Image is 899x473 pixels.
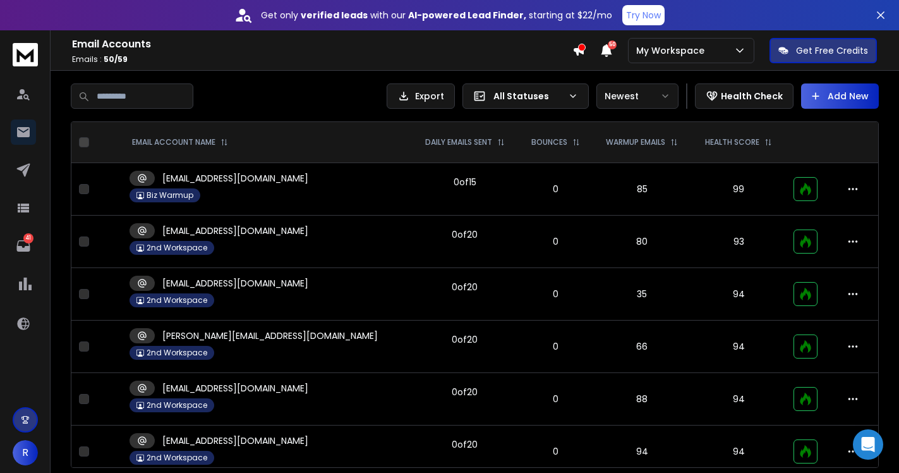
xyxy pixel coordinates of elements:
p: Biz Warmup [147,190,193,200]
img: logo [13,43,38,66]
button: Health Check [695,83,793,109]
div: 0 of 20 [452,438,478,451]
p: 2nd Workspace [147,295,207,305]
a: 41 [11,233,36,259]
td: 66 [593,321,692,373]
td: 99 [692,163,786,216]
p: 2nd Workspace [147,243,207,253]
p: 2nd Workspace [147,453,207,463]
div: EMAIL ACCOUNT NAME [132,137,228,147]
p: [EMAIL_ADDRESS][DOMAIN_NAME] [162,172,308,185]
p: Try Now [626,9,661,21]
p: 2nd Workspace [147,400,207,410]
span: 50 [608,40,617,49]
p: 41 [23,233,33,243]
p: WARMUP EMAILS [606,137,665,147]
strong: AI-powered Lead Finder, [408,9,526,21]
p: [PERSON_NAME][EMAIL_ADDRESS][DOMAIN_NAME] [162,329,378,342]
p: [EMAIL_ADDRESS][DOMAIN_NAME] [162,224,308,237]
p: 0 [526,288,585,300]
p: 0 [526,445,585,458]
span: 50 / 59 [104,54,128,64]
td: 80 [593,216,692,268]
p: [EMAIL_ADDRESS][DOMAIN_NAME] [162,382,308,395]
button: Try Now [622,5,665,25]
p: Emails : [72,54,572,64]
p: Get only with our starting at $22/mo [261,9,612,21]
p: 0 [526,235,585,248]
button: Add New [801,83,879,109]
button: Newest [596,83,679,109]
div: 0 of 20 [452,333,478,346]
div: 0 of 20 [452,386,478,398]
button: Get Free Credits [769,38,877,63]
td: 35 [593,268,692,321]
div: 0 of 20 [452,228,478,241]
p: 2nd Workspace [147,348,207,358]
p: All Statuses [493,90,563,102]
p: 0 [526,393,585,405]
p: 0 [526,340,585,353]
button: R [13,440,38,465]
div: 0 of 15 [454,176,476,188]
strong: verified leads [301,9,368,21]
td: 94 [692,373,786,426]
button: Export [387,83,455,109]
p: BOUNCES [531,137,567,147]
p: 0 [526,183,585,195]
p: Get Free Credits [796,44,868,57]
td: 94 [692,268,786,321]
td: 93 [692,216,786,268]
p: HEALTH SCORE [705,137,759,147]
p: Health Check [721,90,783,102]
p: [EMAIL_ADDRESS][DOMAIN_NAME] [162,434,308,447]
div: Open Intercom Messenger [853,429,883,460]
h1: Email Accounts [72,37,572,52]
td: 85 [593,163,692,216]
div: 0 of 20 [452,281,478,293]
p: My Workspace [636,44,709,57]
p: DAILY EMAILS SENT [425,137,492,147]
td: 88 [593,373,692,426]
p: [EMAIL_ADDRESS][DOMAIN_NAME] [162,277,308,290]
td: 94 [692,321,786,373]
